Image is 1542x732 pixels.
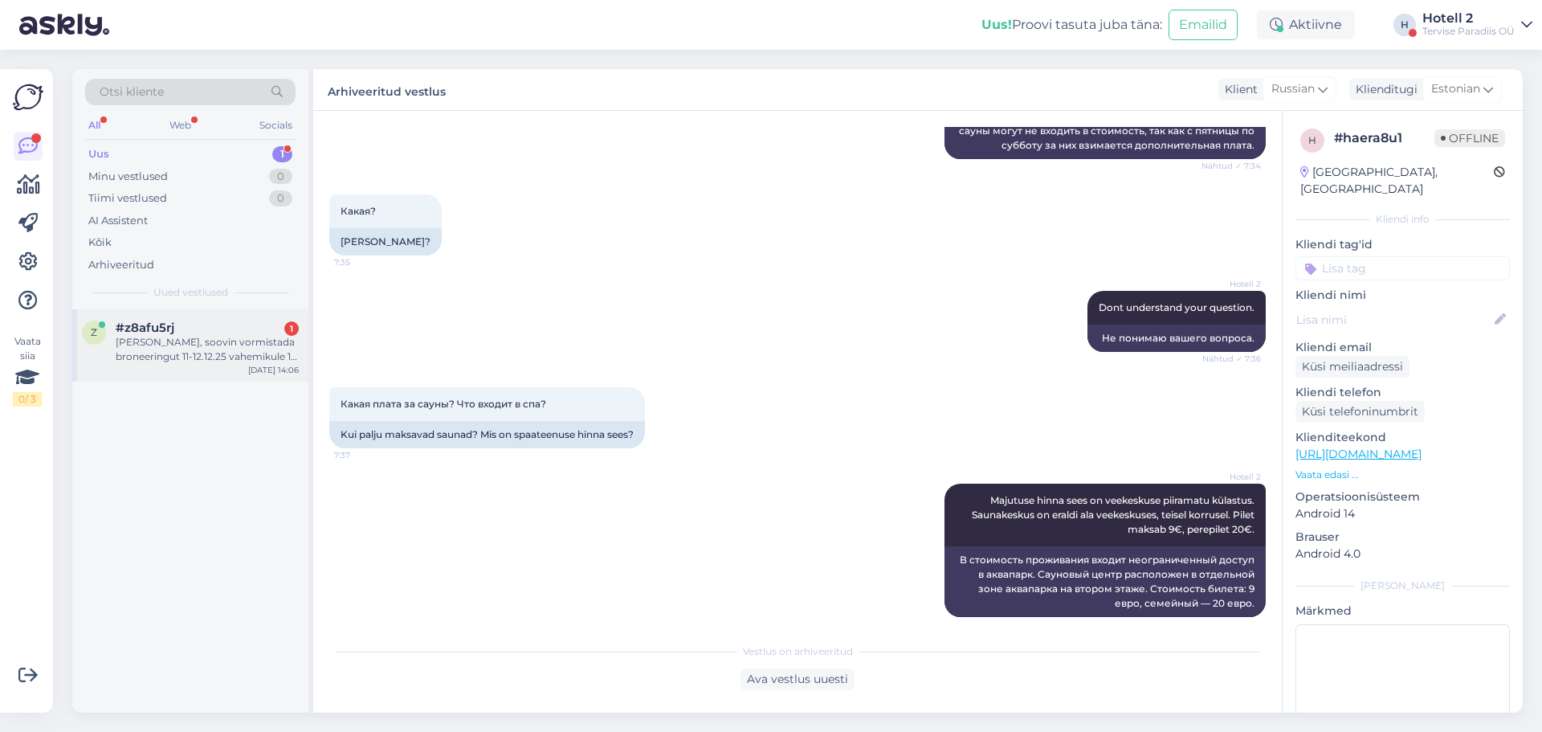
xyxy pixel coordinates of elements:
span: 7:37 [334,449,394,461]
span: Nähtud ✓ 8:11 [1201,618,1261,630]
p: Klienditeekond [1295,429,1510,446]
span: #z8afu5rj [116,321,174,335]
div: [GEOGRAPHIC_DATA], [GEOGRAPHIC_DATA] [1300,164,1494,198]
div: 1 [284,321,299,336]
p: Android 14 [1295,505,1510,522]
div: [PERSON_NAME] [1295,579,1510,593]
span: Hotell 2 [1201,278,1261,290]
div: [DATE] 14:06 [248,364,299,376]
div: # haera8u1 [1334,129,1434,148]
div: Socials [256,115,296,136]
span: Russian [1271,80,1315,98]
div: Aktiivne [1257,10,1355,39]
div: AI Assistent [88,213,148,229]
input: Lisa tag [1295,256,1510,280]
input: Lisa nimi [1296,311,1491,329]
p: Märkmed [1295,603,1510,620]
span: Какая плата за сауны? Что входит в спа? [341,398,546,410]
div: Proovi tasuta juba täna: [981,15,1162,35]
span: Uued vestlused [153,285,228,300]
div: Kui palju maksavad saunad? Mis on spaateenuse hinna sees? [329,421,645,448]
div: Klienditugi [1349,81,1418,98]
span: z [91,326,97,338]
div: 1 [272,146,292,162]
span: h [1308,134,1316,146]
div: 0 / 3 [13,392,42,407]
img: Askly Logo [13,82,43,112]
span: Nähtud ✓ 7:36 [1201,353,1261,365]
button: Emailid [1169,10,1238,40]
p: Vaata edasi ... [1295,468,1510,482]
div: [PERSON_NAME]? [329,228,442,256]
div: All [85,115,104,136]
div: H [1393,14,1416,36]
div: В стоимость проживания входит неограниченный доступ в аквапарк. Сауновый центр расположен в отдел... [944,546,1266,617]
span: Какая? [341,205,376,217]
div: Здравствуйте! Нет, за спа отдельно платить не нужно, но сауны могут не входить в стоимость, так к... [944,103,1266,159]
p: Kliendi tag'id [1295,236,1510,253]
a: Hotell 2Tervise Paradiis OÜ [1422,12,1532,38]
span: Offline [1434,129,1505,147]
div: Arhiveeritud [88,257,154,273]
p: Kliendi nimi [1295,287,1510,304]
p: Kliendi telefon [1295,384,1510,401]
label: Arhiveeritud vestlus [328,79,446,100]
div: Vaata siia [13,334,42,407]
div: Ava vestlus uuesti [740,669,855,690]
div: Tervise Paradiis OÜ [1422,25,1515,38]
span: Otsi kliente [100,84,164,100]
a: [URL][DOMAIN_NAME] [1295,447,1422,461]
div: Kõik [88,235,112,251]
div: Klient [1218,81,1258,98]
span: 7:35 [334,256,394,268]
span: Majutuse hinna sees on veekeskuse piiramatu külastus. Saunakeskus on eraldi ala veekeskuses, teis... [972,494,1257,535]
div: Küsi meiliaadressi [1295,356,1409,378]
p: Brauser [1295,529,1510,546]
div: Uus [88,146,109,162]
div: Minu vestlused [88,169,168,185]
span: Estonian [1431,80,1480,98]
div: Küsi telefoninumbrit [1295,401,1425,423]
div: Tiimi vestlused [88,190,167,207]
div: Web [166,115,194,136]
p: Kliendi email [1295,339,1510,356]
span: Nähtud ✓ 7:34 [1201,160,1261,172]
div: [PERSON_NAME], soovin vormistada broneeringut 11-12.12.25 vahemikule 1 täiskasvanu ja 1 3 aastane... [116,335,299,364]
div: Kliendi info [1295,212,1510,227]
div: 0 [269,169,292,185]
p: Android 4.0 [1295,546,1510,562]
span: Vestlus on arhiveeritud [743,644,853,659]
p: Operatsioonisüsteem [1295,489,1510,505]
div: Hotell 2 [1422,12,1515,25]
b: Uus! [981,17,1012,32]
span: Hotell 2 [1201,471,1261,483]
div: 0 [269,190,292,207]
div: Не понимаю вашего вопроса. [1087,325,1266,352]
span: Dont understand your question. [1099,301,1254,313]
